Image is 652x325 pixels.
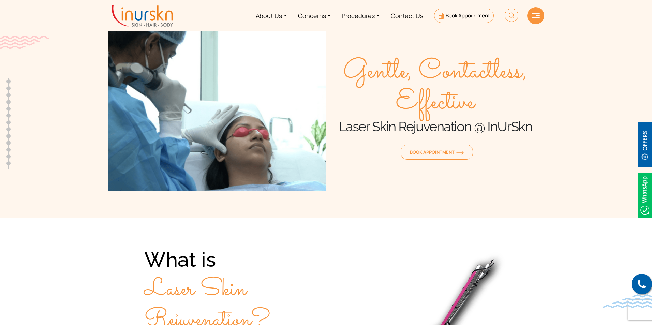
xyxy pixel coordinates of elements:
[638,122,652,167] img: offerBt
[336,3,385,28] a: Procedures
[505,9,518,22] img: HeaderSearch
[603,294,652,308] img: bluewave
[532,13,540,18] img: hamLine.svg
[326,57,544,118] span: Gentle, Contactless, Effective
[434,9,494,23] a: Book Appointment
[410,149,464,155] span: Book Appointment
[456,151,464,155] img: orange-arrow
[638,173,652,218] img: Whatsappicon
[326,118,544,135] h1: Laser Skin Rejuvenation @ InUrSkn
[112,5,173,27] img: inurskn-logo
[385,3,429,28] a: Contact Us
[293,3,337,28] a: Concerns
[250,3,293,28] a: About Us
[638,191,652,198] a: Whatsappicon
[446,12,490,19] span: Book Appointment
[401,145,473,160] a: Book Appointmentorange-arrow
